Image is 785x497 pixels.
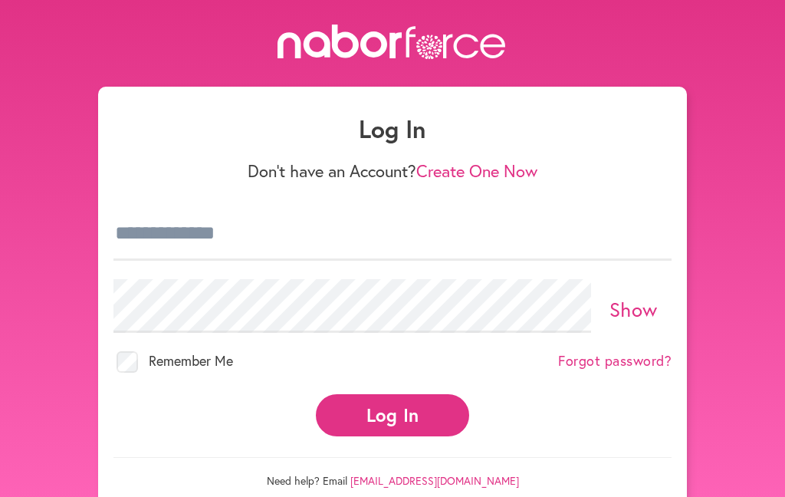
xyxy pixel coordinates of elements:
[609,296,658,322] a: Show
[350,473,519,488] a: [EMAIL_ADDRESS][DOMAIN_NAME]
[113,457,672,488] p: Need help? Email
[558,353,672,370] a: Forgot password?
[149,351,233,370] span: Remember Me
[416,160,537,182] a: Create One Now
[113,161,672,181] p: Don't have an Account?
[113,114,672,143] h1: Log In
[316,394,469,436] button: Log In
